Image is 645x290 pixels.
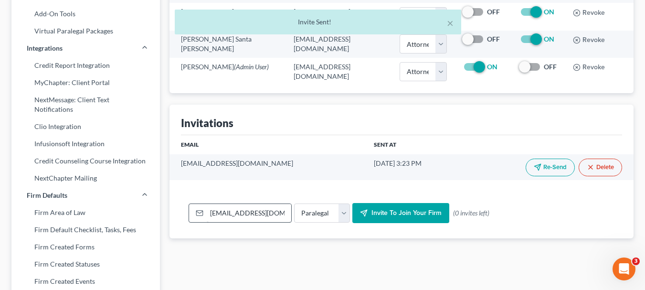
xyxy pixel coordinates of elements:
[11,57,160,74] a: Credit Report Integration
[11,118,160,135] a: Clio Integration
[11,170,160,187] a: NextChapter Mailing
[366,135,461,154] th: Sent At
[27,43,63,53] span: Integrations
[169,135,366,154] th: Email
[11,5,160,22] a: Add-On Tools
[453,208,489,218] span: (0 invites left)
[234,63,269,71] span: (Admin User)
[371,209,442,217] span: Invite to join your firm
[181,116,233,130] div: Invitations
[286,31,392,58] td: [EMAIL_ADDRESS][DOMAIN_NAME]
[11,74,160,91] a: MyChapter: Client Portal
[11,40,160,57] a: Integrations
[526,159,575,176] button: Re-Send
[207,204,291,222] input: Email Address
[11,273,160,290] a: Firm Created Events
[11,256,160,273] a: Firm Created Statuses
[169,3,286,30] td: [PERSON_NAME]
[286,3,392,30] td: [EMAIL_ADDRESS][DOMAIN_NAME]
[447,17,454,29] button: ×
[487,8,500,16] strong: OFF
[573,64,605,71] button: Revoke
[544,63,557,71] strong: OFF
[11,238,160,256] a: Firm Created Forms
[11,135,160,152] a: Infusionsoft Integration
[11,152,160,170] a: Credit Counseling Course Integration
[169,58,286,85] td: [PERSON_NAME]
[11,91,160,118] a: NextMessage: Client Text Notifications
[11,221,160,238] a: Firm Default Checklist, Tasks, Fees
[286,58,392,85] td: [EMAIL_ADDRESS][DOMAIN_NAME]
[366,154,461,180] td: [DATE] 3:23 PM
[169,31,286,58] td: [PERSON_NAME] Santa [PERSON_NAME]
[11,187,160,204] a: Firm Defaults
[487,63,497,71] strong: ON
[613,258,635,280] iframe: Intercom live chat
[544,8,554,16] strong: ON
[169,154,366,180] td: [EMAIL_ADDRESS][DOMAIN_NAME]
[27,191,67,200] span: Firm Defaults
[573,36,605,44] button: Revoke
[352,203,449,223] button: Invite to join your firm
[573,9,605,17] button: Revoke
[632,258,640,265] span: 3
[579,159,622,176] button: Delete
[11,204,160,221] a: Firm Area of Law
[182,17,454,27] div: Invite Sent!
